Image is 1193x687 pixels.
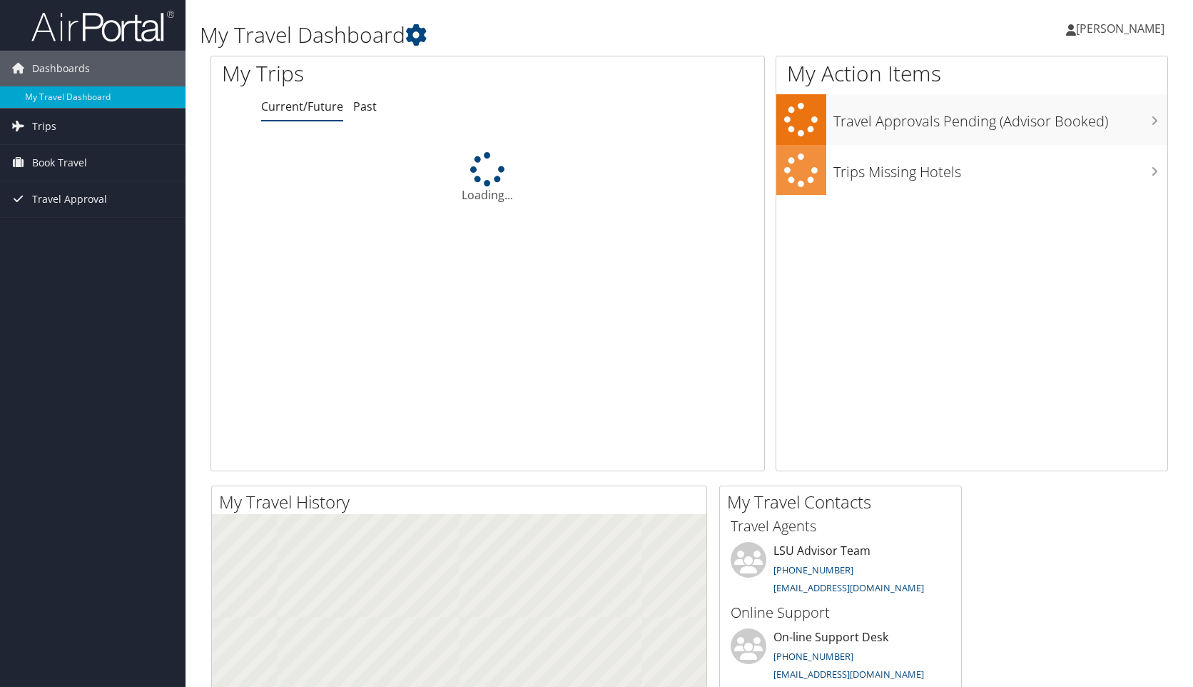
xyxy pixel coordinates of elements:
h2: My Travel Contacts [727,490,961,514]
a: [PHONE_NUMBER] [773,650,853,663]
li: LSU Advisor Team [724,542,958,601]
h1: My Trips [222,59,523,89]
span: Dashboards [32,51,90,86]
img: airportal-logo.png [31,9,174,43]
h3: Online Support [731,603,950,623]
div: Loading... [211,152,764,204]
h3: Travel Approvals Pending (Advisor Booked) [833,104,1167,131]
span: Book Travel [32,145,87,181]
h1: My Action Items [776,59,1167,89]
a: [EMAIL_ADDRESS][DOMAIN_NAME] [773,668,924,681]
h2: My Travel History [219,490,706,514]
span: [PERSON_NAME] [1076,21,1164,36]
a: [PERSON_NAME] [1066,7,1179,50]
a: [EMAIL_ADDRESS][DOMAIN_NAME] [773,581,924,594]
h3: Travel Agents [731,516,950,536]
a: [PHONE_NUMBER] [773,563,853,576]
a: Trips Missing Hotels [776,145,1167,196]
h1: My Travel Dashboard [200,20,853,50]
a: Past [353,99,377,114]
a: Travel Approvals Pending (Advisor Booked) [776,94,1167,145]
span: Travel Approval [32,181,107,217]
li: On-line Support Desk [724,628,958,687]
h3: Trips Missing Hotels [833,155,1167,182]
a: Current/Future [261,99,343,114]
span: Trips [32,109,56,144]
